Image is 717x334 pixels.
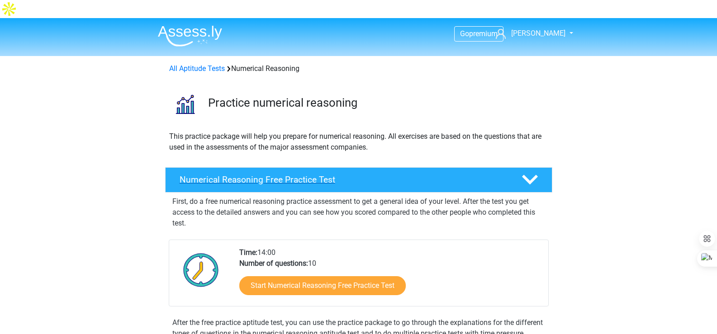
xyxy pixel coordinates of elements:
[239,259,308,268] b: Number of questions:
[166,63,552,74] div: Numerical Reasoning
[158,25,222,47] img: Assessly
[455,28,503,40] a: Gopremium
[169,131,548,153] p: This practice package will help you prepare for numerical reasoning. All exercises are based on t...
[172,196,545,229] p: First, do a free numerical reasoning practice assessment to get a general idea of your level. Aft...
[161,167,556,193] a: Numerical Reasoning Free Practice Test
[460,29,469,38] span: Go
[239,248,257,257] b: Time:
[239,276,406,295] a: Start Numerical Reasoning Free Practice Test
[511,29,565,38] span: [PERSON_NAME]
[469,29,498,38] span: premium
[180,174,507,185] h4: Numerical Reasoning Free Practice Test
[233,247,548,306] div: 14:00 10
[492,28,566,39] a: [PERSON_NAME]
[169,64,225,73] a: All Aptitude Tests
[208,96,545,110] h3: Practice numerical reasoning
[178,247,224,292] img: Clock
[166,85,204,123] img: numerical reasoning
